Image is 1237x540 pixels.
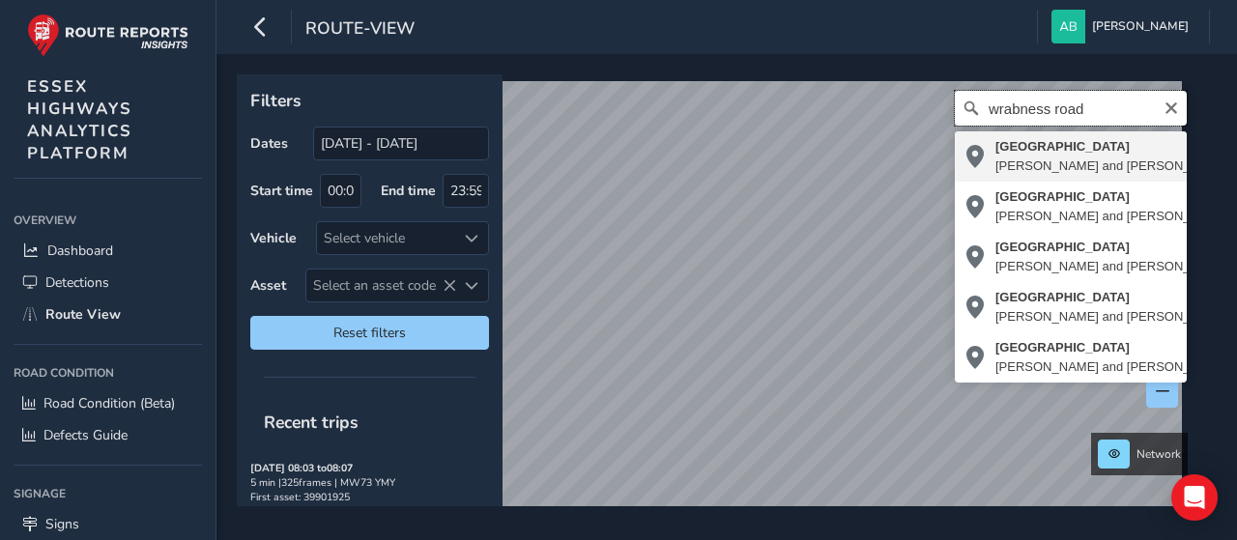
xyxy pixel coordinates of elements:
[14,206,202,235] div: Overview
[250,490,350,504] span: First asset: 39901925
[14,235,202,267] a: Dashboard
[305,16,415,43] span: route-view
[456,270,488,301] div: Select an asset code
[43,394,175,412] span: Road Condition (Beta)
[250,475,489,490] div: 5 min | 325 frames | MW73 YMY
[250,182,313,200] label: Start time
[306,270,456,301] span: Select an asset code
[14,387,202,419] a: Road Condition (Beta)
[47,242,113,260] span: Dashboard
[43,426,128,444] span: Defects Guide
[45,515,79,533] span: Signs
[1136,446,1181,462] span: Network
[1171,474,1218,521] div: Open Intercom Messenger
[250,134,288,153] label: Dates
[14,508,202,540] a: Signs
[244,81,1182,528] canvas: Map
[45,305,121,324] span: Route View
[317,222,456,254] div: Select vehicle
[14,479,202,508] div: Signage
[14,358,202,387] div: Road Condition
[250,461,353,475] strong: [DATE] 08:03 to 08:07
[1092,10,1189,43] span: [PERSON_NAME]
[1051,10,1085,43] img: diamond-layout
[250,276,286,295] label: Asset
[381,182,436,200] label: End time
[14,298,202,330] a: Route View
[955,91,1187,126] input: Search
[14,267,202,298] a: Detections
[1051,10,1195,43] button: [PERSON_NAME]
[250,316,489,350] button: Reset filters
[1164,98,1179,116] button: Clear
[27,14,188,57] img: rr logo
[45,273,109,292] span: Detections
[250,229,297,247] label: Vehicle
[250,88,489,113] p: Filters
[265,324,475,342] span: Reset filters
[27,75,132,164] span: ESSEX HIGHWAYS ANALYTICS PLATFORM
[14,419,202,451] a: Defects Guide
[250,397,372,447] span: Recent trips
